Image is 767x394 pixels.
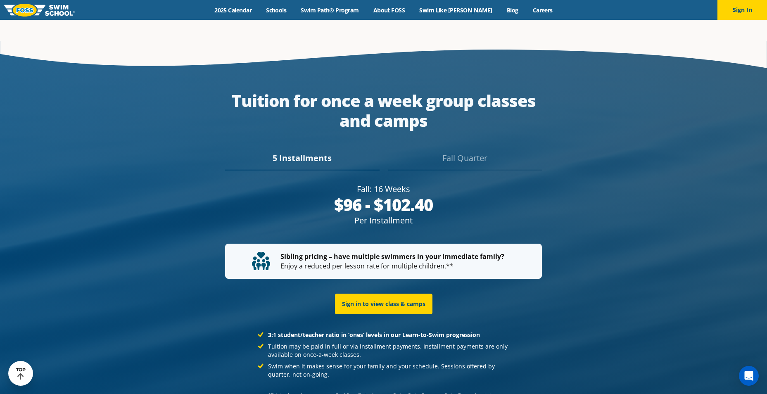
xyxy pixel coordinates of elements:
div: $96 - $102.40 [225,195,542,215]
div: Fall Quarter [388,152,542,170]
li: Tuition may be paid in full or via installment payments. Installment payments are only available ... [258,342,509,359]
div: Open Intercom Messenger [739,366,759,386]
a: Careers [525,6,560,14]
a: Schools [259,6,294,14]
strong: 3:1 student/teacher ratio in ‘ones’ levels in our Learn-to-Swim progression [268,331,480,339]
img: tuition-family-children.svg [252,252,270,270]
a: 2025 Calendar [207,6,259,14]
div: Tuition for once a week group classes and camps [225,91,542,131]
div: Fall: 16 Weeks [225,183,542,195]
a: Swim Path® Program [294,6,366,14]
div: TOP [16,367,26,380]
a: Blog [499,6,525,14]
p: Enjoy a reduced per lesson rate for multiple children.** [252,252,515,271]
strong: Sibling pricing – have multiple swimmers in your immediate family? [280,252,504,261]
img: FOSS Swim School Logo [4,4,75,17]
a: Swim Like [PERSON_NAME] [412,6,500,14]
a: About FOSS [366,6,412,14]
a: Sign in to view class & camps [335,294,432,314]
div: Per Installment [225,215,542,226]
li: Swim when it makes sense for your family and your schedule. Sessions offered by quarter, not on-g... [258,362,509,379]
div: 5 Installments [225,152,379,170]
